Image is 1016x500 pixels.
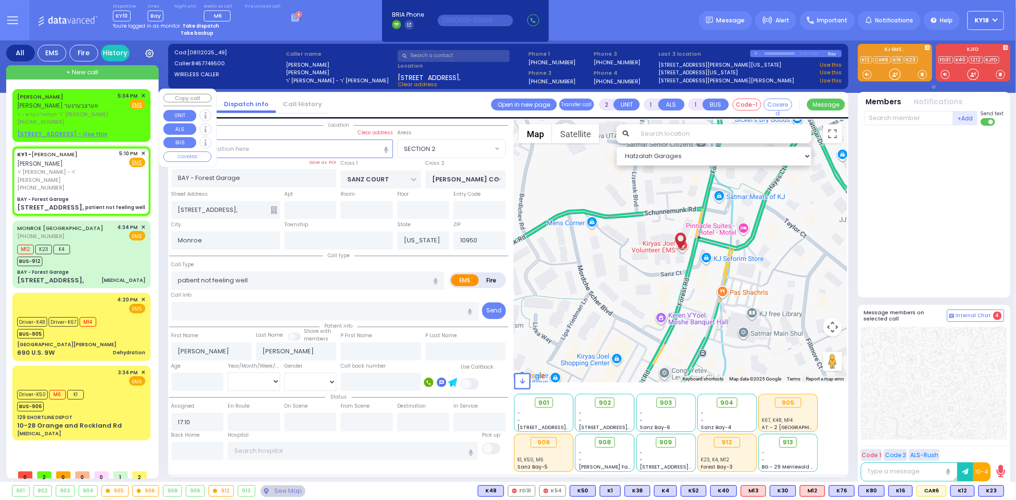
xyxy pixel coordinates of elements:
[478,485,504,497] div: BLS
[129,376,145,386] span: EMS
[559,99,594,110] button: Transfer call
[598,438,611,447] span: 908
[640,417,643,424] span: -
[888,485,913,497] div: BLS
[286,77,394,85] label: ר' [PERSON_NAME] - ר' [PERSON_NAME]
[528,69,590,77] span: Phone 2
[770,485,796,497] div: K30
[113,22,181,30] span: You're logged in as monitor.
[37,471,51,479] span: 2
[820,61,842,69] a: Use this
[658,99,684,110] button: ALS
[710,485,737,497] div: K40
[451,274,479,286] label: EMS
[701,417,704,424] span: -
[600,485,621,497] div: K1
[113,10,131,21] span: KY10
[770,485,796,497] div: BLS
[181,30,213,37] strong: Take backup
[286,69,394,77] label: [PERSON_NAME]
[397,221,411,229] label: State
[325,393,352,400] span: Status
[171,332,199,340] label: First Name
[579,456,582,463] span: -
[829,485,855,497] div: BLS
[518,417,521,424] span: -
[873,56,891,63] a: CAR6
[228,362,280,370] div: Year/Month/Week/Day
[320,322,357,330] span: Patient info
[17,150,31,158] span: KY1 -
[783,438,794,447] span: 913
[800,485,825,497] div: M12
[528,78,575,85] label: [PHONE_NUMBER]
[182,22,219,30] strong: Take dispatch
[938,56,953,63] a: FD31
[579,410,582,417] span: -
[398,50,510,62] input: Search a contact
[681,485,706,497] div: K52
[17,257,42,266] span: BUS-912
[163,137,196,149] button: BUS
[823,124,842,143] button: Toggle fullscreen view
[860,56,872,63] a: K12
[884,449,907,461] button: Code 2
[624,485,650,497] div: BLS
[741,485,766,497] div: ALS
[163,110,196,121] button: UNIT
[660,438,673,447] span: 909
[85,204,145,211] div: patient not feeling well
[518,410,521,417] span: -
[706,17,713,24] img: message.svg
[916,485,946,497] div: CAR6
[762,456,765,463] span: -
[171,431,200,439] label: Back Home
[17,101,98,110] span: [PERSON_NAME] ווערצבערגער
[888,485,913,497] div: K16
[482,431,500,439] label: Pick up
[969,56,983,63] a: 1212
[132,471,147,479] span: 2
[570,485,596,497] div: BLS
[775,398,801,408] div: 905
[94,471,109,479] span: 0
[398,73,461,80] span: [STREET_ADDRESS],
[17,317,47,327] span: Driver-K48
[163,486,181,496] div: 908
[947,310,1004,322] button: Internal Chat 4
[404,144,435,154] span: SECTION 2
[70,45,98,61] div: Fire
[701,463,733,470] span: Forest Bay-3
[17,430,61,437] div: [MEDICAL_DATA]
[594,69,655,77] span: Phone 4
[518,456,544,463] span: K1, K50, M6
[539,485,566,497] div: K54
[659,69,738,77] a: [STREET_ADDRESS][US_STATE]
[323,252,354,259] span: Call type
[284,190,293,198] label: Apt
[950,485,975,497] div: K12
[397,140,506,158] span: SECTION 2
[38,45,66,61] div: EMS
[118,92,138,100] span: 5:34 PM
[733,99,761,110] button: Code-1
[425,160,444,167] label: Cross 2
[49,317,78,327] span: Driver-K67
[953,111,978,125] button: +Add
[163,94,211,103] button: Copy call
[764,99,792,110] button: Covered
[681,485,706,497] div: BLS
[17,329,44,339] span: BUS-905
[701,410,704,417] span: -
[864,111,953,125] input: Search member
[174,49,283,57] label: Cad:
[187,49,227,56] span: [08112025_49]
[75,471,90,479] span: 0
[284,221,308,229] label: Township
[304,335,328,342] span: members
[66,68,98,77] span: + New call
[49,390,66,400] span: M6
[975,16,989,25] span: KY18
[714,437,740,448] div: 912
[614,99,640,110] button: UNIT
